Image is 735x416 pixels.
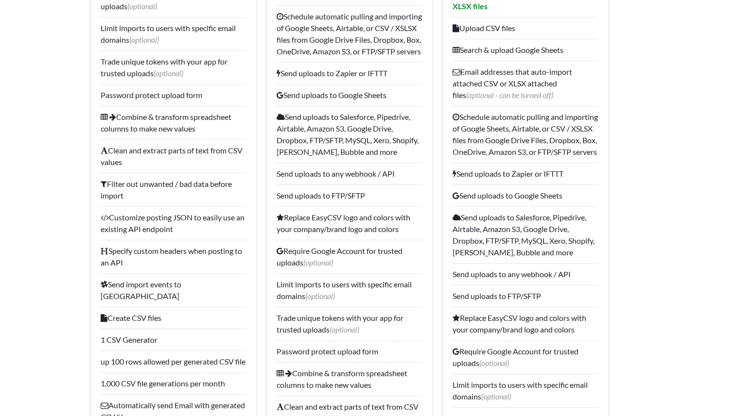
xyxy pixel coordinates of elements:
li: Send uploads to Zapier or IFTTT [453,163,598,184]
li: Combine & transform spreadsheet columns to make new values [277,362,422,396]
li: Combine & transform spreadsheet columns to make new values [101,106,246,139]
li: Limit imports to users with specific email domains [277,273,422,307]
iframe: Drift Widget Chat Controller [548,356,723,404]
li: Schedule automatic pulling and importing of Google Sheets, Airtable, or CSV / XSLSX files from Go... [277,5,422,62]
span: (optional) [305,291,335,300]
li: Replace EasyCSV logo and colors with your company/brand logo and colors [277,206,422,240]
li: Send uploads to any webhook / API [453,263,598,285]
li: Schedule automatic pulling and importing of Google Sheets, Airtable, or CSV / XSLSX files from Go... [453,106,598,163]
li: Send uploads to Salesforce, Pipedrive, Airtable, Amazon S3, Google Drive, Dropbox, FTP/SFTP, MySQ... [277,106,422,163]
li: 1,000 CSV file generations per month [101,372,246,394]
span: (optional) [129,35,159,44]
li: Email addresses that auto-import attached CSV or XLSX attached files [453,61,598,106]
li: Send uploads to FTP/SFTP [277,184,422,206]
li: Password protect upload form [101,84,246,106]
span: (optional) [154,68,183,78]
li: Limit imports to users with specific email domains [101,17,246,50]
span: (optional) [330,325,359,334]
li: Replace EasyCSV logo and colors with your company/brand logo and colors [453,307,598,340]
li: Send uploads to any webhook / API [277,163,422,184]
li: Filter out unwanted / bad data before import [101,173,246,206]
li: Send uploads to Salesforce, Pipedrive, Airtable, Amazon S3, Google Drive, Dropbox, FTP/SFTP, MySQ... [453,206,598,263]
li: Upload CSV files [453,17,598,39]
li: up 100 rows allowed per generated CSV file [101,350,246,372]
li: Limit imports to users with specific email domains [453,374,598,407]
li: Specify custom headers when posting to an API [101,240,246,273]
li: Search & upload Google Sheets [453,39,598,61]
li: Send uploads to Google Sheets [453,184,598,206]
span: (optional) [481,392,511,401]
li: Clean and extract parts of text from CSV values [101,139,246,173]
li: Send uploads to Google Sheets [277,84,422,106]
li: Create CSV files [101,307,246,329]
li: Send uploads to FTP/SFTP [453,285,598,307]
li: Password protect upload form [277,340,422,362]
li: Require Google Account for trusted uploads [277,240,422,273]
li: Send uploads to Zapier or IFTTT [277,62,422,84]
span: (optional) [479,358,509,367]
span: (optional) [127,1,157,11]
li: Trade unique tokens with your app for trusted uploads [101,50,246,84]
li: Send import events to [GEOGRAPHIC_DATA] [101,273,246,307]
span: (optional - can be turned off) [466,90,553,100]
li: Customize posting JSON to easily use an existing API endpoint [101,206,246,240]
span: (optional) [303,258,333,267]
li: Trade unique tokens with your app for trusted uploads [277,307,422,340]
li: 1 CSV Generator [101,329,246,350]
li: Require Google Account for trusted uploads [453,340,598,374]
